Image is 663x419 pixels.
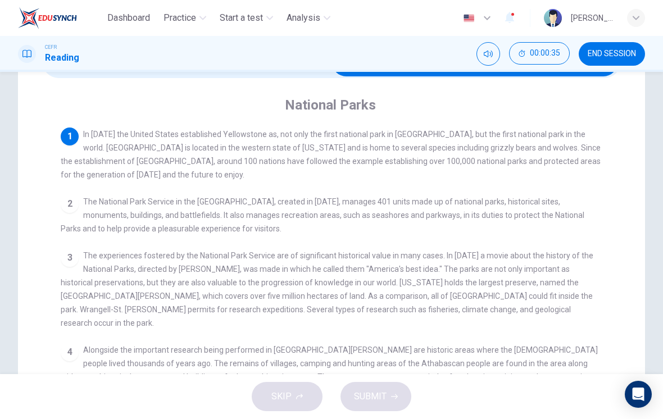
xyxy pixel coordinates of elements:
div: Open Intercom Messenger [625,381,652,408]
h1: Reading [45,51,79,65]
span: Practice [164,11,196,25]
span: 00:00:35 [530,49,560,58]
div: Mute [476,42,500,66]
img: EduSynch logo [18,7,77,29]
div: 4 [61,343,79,361]
img: Profile picture [544,9,562,27]
div: Hide [509,42,570,66]
button: Analysis [282,8,335,28]
img: en [462,14,476,22]
button: Dashboard [103,8,155,28]
h4: National Parks [285,96,376,114]
button: Practice [159,8,211,28]
div: [PERSON_NAME] [PERSON_NAME] [PERSON_NAME] [571,11,614,25]
span: The experiences fostered by the National Park Service are of significant historical value in many... [61,251,593,327]
span: Analysis [287,11,320,25]
span: END SESSION [588,49,636,58]
button: END SESSION [579,42,645,66]
span: CEFR [45,43,57,51]
span: Alongside the important research being performed in [GEOGRAPHIC_DATA][PERSON_NAME] are historic a... [61,345,598,395]
div: 1 [61,127,79,145]
div: 2 [61,195,79,213]
span: Dashboard [107,11,150,25]
span: In [DATE] the United States established Yellowstone as, not only the first national park in [GEOG... [61,130,601,179]
span: The National Park Service in the [GEOGRAPHIC_DATA], created in [DATE], manages 401 units made up ... [61,197,584,233]
a: EduSynch logo [18,7,103,29]
button: 00:00:35 [509,42,570,65]
button: Start a test [215,8,278,28]
div: 3 [61,249,79,267]
span: Start a test [220,11,263,25]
